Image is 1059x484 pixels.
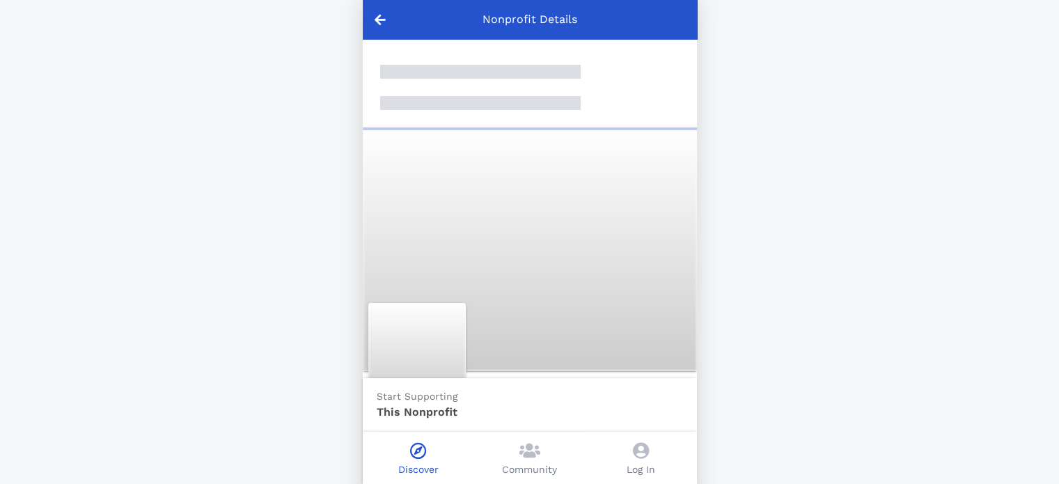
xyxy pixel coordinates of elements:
[483,11,577,28] p: Nonprofit Details
[398,462,439,477] p: Discover
[377,389,615,404] p: Start Supporting
[627,462,655,477] p: Log In
[502,462,557,477] p: Community
[377,404,615,421] p: This Nonprofit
